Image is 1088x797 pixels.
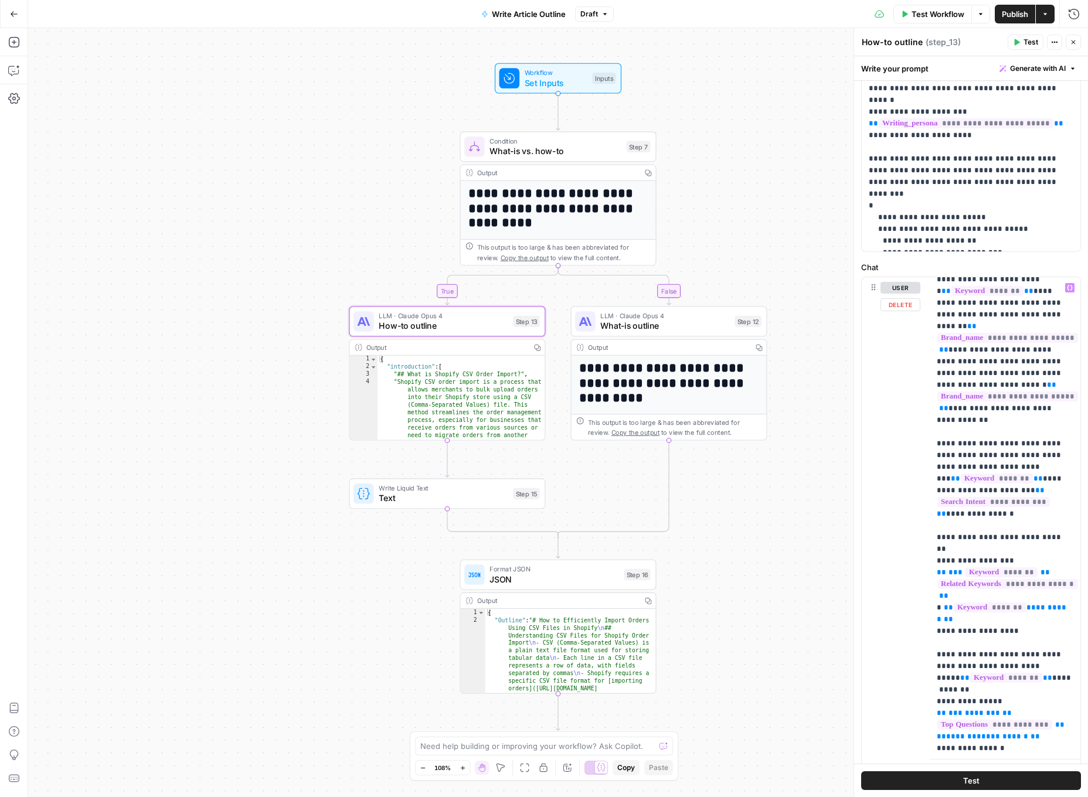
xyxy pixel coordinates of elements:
[379,483,508,493] span: Write Liquid Text
[513,488,539,499] div: Step 15
[489,145,621,158] span: What-is vs. how-to
[893,5,971,23] button: Test Workflow
[880,282,920,294] button: user
[379,319,508,332] span: How-to outline
[627,141,651,152] div: Step 7
[350,379,378,447] div: 4
[1002,8,1028,20] span: Publish
[649,762,668,773] span: Paste
[525,76,587,89] span: Set Inputs
[580,9,598,19] span: Draft
[963,775,980,786] span: Test
[460,63,657,94] div: WorkflowSet InputsInputs
[556,93,560,130] g: Edge from start to step_7
[617,762,635,773] span: Copy
[477,168,637,178] div: Output
[1010,63,1066,74] span: Generate with AI
[461,609,485,617] div: 1
[556,535,560,558] g: Edge from step_7-conditional-end to step_16
[370,363,377,371] span: Toggle code folding, rows 2 through 18
[379,492,508,505] span: Text
[558,265,671,305] g: Edge from step_7 to step_12
[350,371,378,379] div: 3
[1008,35,1043,50] button: Test
[861,771,1081,790] button: Test
[862,36,923,48] textarea: How-to outline
[600,311,729,321] span: LLM · Claude Opus 4
[474,5,573,23] button: Write Article Outline
[926,36,961,48] span: ( step_13 )
[995,5,1035,23] button: Publish
[370,356,377,363] span: Toggle code folding, rows 1 through 52
[489,564,618,574] span: Format JSON
[489,573,618,585] span: JSON
[854,56,1088,80] div: Write your prompt
[434,763,451,772] span: 108%
[460,560,657,694] div: Format JSONJSONStep 16Output{ "Outline":"# How to Efficiently Import Orders Using CSV Files in Sh...
[613,760,640,775] button: Copy
[644,760,673,775] button: Paste
[489,136,621,146] span: Condition
[477,242,651,263] div: This output is too large & has been abbreviated for review. to view the full content.
[588,342,747,352] div: Output
[366,342,526,352] div: Output
[478,609,485,617] span: Toggle code folding, rows 1 through 3
[1024,37,1038,47] span: Test
[446,441,449,478] g: Edge from step_13 to step_15
[575,6,614,22] button: Draft
[492,8,566,20] span: Write Article Outline
[379,311,508,321] span: LLM · Claude Opus 4
[588,417,761,438] div: This output is too large & has been abbreviated for review. to view the full content.
[861,261,1081,273] label: Chat
[862,277,920,782] div: userDelete
[880,298,920,311] button: Delete
[912,8,964,20] span: Test Workflow
[447,509,558,538] g: Edge from step_15 to step_7-conditional-end
[556,694,560,731] g: Edge from step_16 to end
[349,478,545,509] div: Write Liquid TextTextStep 15
[350,363,378,371] div: 2
[995,61,1081,76] button: Generate with AI
[349,306,545,440] div: LLM · Claude Opus 4How-to outlineStep 13Output{ "introduction":[ "## What is Shopify CSV Order Im...
[735,316,761,327] div: Step 12
[501,254,549,261] span: Copy the output
[525,67,587,77] span: Workflow
[592,73,616,84] div: Inputs
[600,319,729,332] span: What-is outline
[446,265,558,305] g: Edge from step_7 to step_13
[624,569,650,580] div: Step 16
[611,428,659,436] span: Copy the output
[350,356,378,363] div: 1
[477,595,637,605] div: Output
[558,441,669,538] g: Edge from step_12 to step_7-conditional-end
[513,316,539,327] div: Step 13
